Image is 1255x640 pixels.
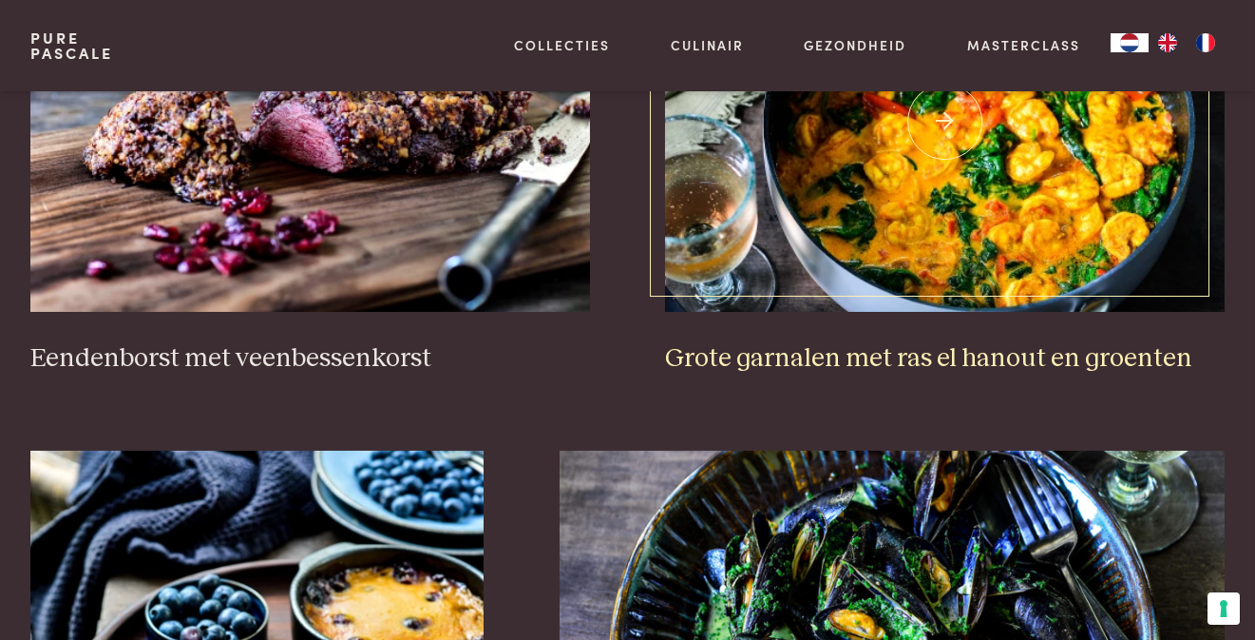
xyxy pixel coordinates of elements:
[1111,33,1149,52] div: Language
[1111,33,1225,52] aside: Language selected: Nederlands
[967,35,1080,55] a: Masterclass
[665,342,1225,376] h3: Grote garnalen met ras el hanout en groenten
[30,30,113,61] a: PurePascale
[1111,33,1149,52] a: NL
[30,342,590,376] h3: Eendenborst met veenbessenkorst
[805,35,907,55] a: Gezondheid
[671,35,744,55] a: Culinair
[1187,33,1225,52] a: FR
[1207,592,1240,625] button: Uw voorkeuren voor toestemming voor trackingtechnologieën
[1149,33,1187,52] a: EN
[514,35,610,55] a: Collecties
[1149,33,1225,52] ul: Language list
